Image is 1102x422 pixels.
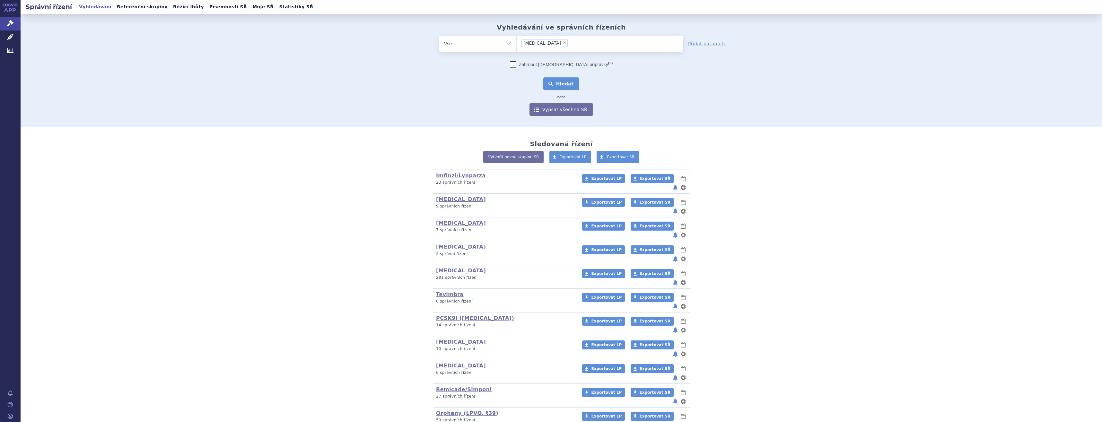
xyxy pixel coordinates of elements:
[436,386,492,392] a: Remicade/Simponi
[672,279,678,286] button: notifikace
[171,3,206,11] a: Běžící lhůty
[591,319,622,323] span: Exportovat LP
[680,398,687,405] button: nastavení
[680,246,687,254] button: lhůty
[631,388,674,397] a: Exportovat SŘ
[549,151,591,163] a: Exportovat LP
[688,40,726,47] a: Přidat parametr
[680,231,687,239] button: nastavení
[680,294,687,301] button: lhůty
[582,198,625,207] a: Exportovat LP
[631,317,674,326] a: Exportovat SŘ
[597,151,639,163] a: Exportovat SŘ
[529,103,593,116] a: Vypsat všechna SŘ
[640,390,670,395] span: Exportovat SŘ
[591,176,622,181] span: Exportovat LP
[672,184,678,191] button: notifikace
[680,317,687,325] button: lhůty
[436,251,574,257] p: 3 správní řízení
[640,248,670,252] span: Exportovat SŘ
[591,200,622,205] span: Exportovat LP
[582,364,625,373] a: Exportovat LP
[436,180,574,185] p: 23 správních řízení
[250,3,275,11] a: Moje SŘ
[640,414,670,418] span: Exportovat SŘ
[582,269,625,278] a: Exportovat LP
[640,319,670,323] span: Exportovat SŘ
[582,340,625,349] a: Exportovat LP
[680,374,687,382] button: nastavení
[436,315,514,321] a: PCSK9i ([MEDICAL_DATA])
[680,412,687,420] button: lhůty
[640,200,670,205] span: Exportovat SŘ
[483,151,544,163] a: Vytvořit novou skupinu SŘ
[672,231,678,239] button: notifikace
[680,175,687,182] button: lhůty
[436,346,574,352] p: 10 správních řízení
[436,394,574,399] p: 27 správních řízení
[680,326,687,334] button: nastavení
[640,343,670,347] span: Exportovat SŘ
[277,3,315,11] a: Statistiky SŘ
[672,326,678,334] button: notifikace
[680,350,687,358] button: nastavení
[591,295,622,300] span: Exportovat LP
[640,366,670,371] span: Exportovat SŘ
[497,23,626,31] h2: Vyhledávání ve správních řízeních
[631,412,674,421] a: Exportovat SŘ
[591,271,622,276] span: Exportovat LP
[570,39,600,47] input: [MEDICAL_DATA]
[436,363,486,369] a: [MEDICAL_DATA]
[631,198,674,207] a: Exportovat SŘ
[591,366,622,371] span: Exportovat LP
[680,207,687,215] button: nastavení
[530,140,592,148] h2: Sledovaná řízení
[640,224,670,228] span: Exportovat SŘ
[591,224,622,228] span: Exportovat LP
[436,339,486,345] a: [MEDICAL_DATA]
[672,255,678,263] button: notifikace
[631,340,674,349] a: Exportovat SŘ
[523,41,561,45] span: [MEDICAL_DATA]
[591,390,622,395] span: Exportovat LP
[115,3,170,11] a: Referenční skupiny
[436,227,574,233] p: 7 správních řízení
[680,184,687,191] button: nastavení
[631,245,674,254] a: Exportovat SŘ
[554,95,569,99] i: nebo
[560,155,587,159] span: Exportovat LP
[640,295,670,300] span: Exportovat SŘ
[582,222,625,231] a: Exportovat LP
[680,222,687,230] button: lhůty
[77,3,113,11] a: Vyhledávání
[680,365,687,373] button: lhůty
[631,364,674,373] a: Exportovat SŘ
[607,155,634,159] span: Exportovat SŘ
[672,303,678,310] button: notifikace
[436,291,464,297] a: Tevimbra
[640,271,670,276] span: Exportovat SŘ
[631,222,674,231] a: Exportovat SŘ
[436,299,574,304] p: 0 správních řízení
[680,198,687,206] button: lhůty
[608,61,613,65] abbr: (?)
[582,174,625,183] a: Exportovat LP
[631,174,674,183] a: Exportovat SŘ
[436,204,574,209] p: 9 správních řízení
[631,269,674,278] a: Exportovat SŘ
[436,172,486,179] a: Imfinzi/Lynparza
[672,374,678,382] button: notifikace
[680,279,687,286] button: nastavení
[680,303,687,310] button: nastavení
[436,275,574,280] p: 281 správních řízení
[582,412,625,421] a: Exportovat LP
[680,270,687,277] button: lhůty
[436,244,486,250] a: [MEDICAL_DATA]
[591,414,622,418] span: Exportovat LP
[672,207,678,215] button: notifikace
[672,398,678,405] button: notifikace
[207,3,249,11] a: Písemnosti SŘ
[582,293,625,302] a: Exportovat LP
[672,350,678,358] button: notifikace
[543,77,580,90] button: Hledat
